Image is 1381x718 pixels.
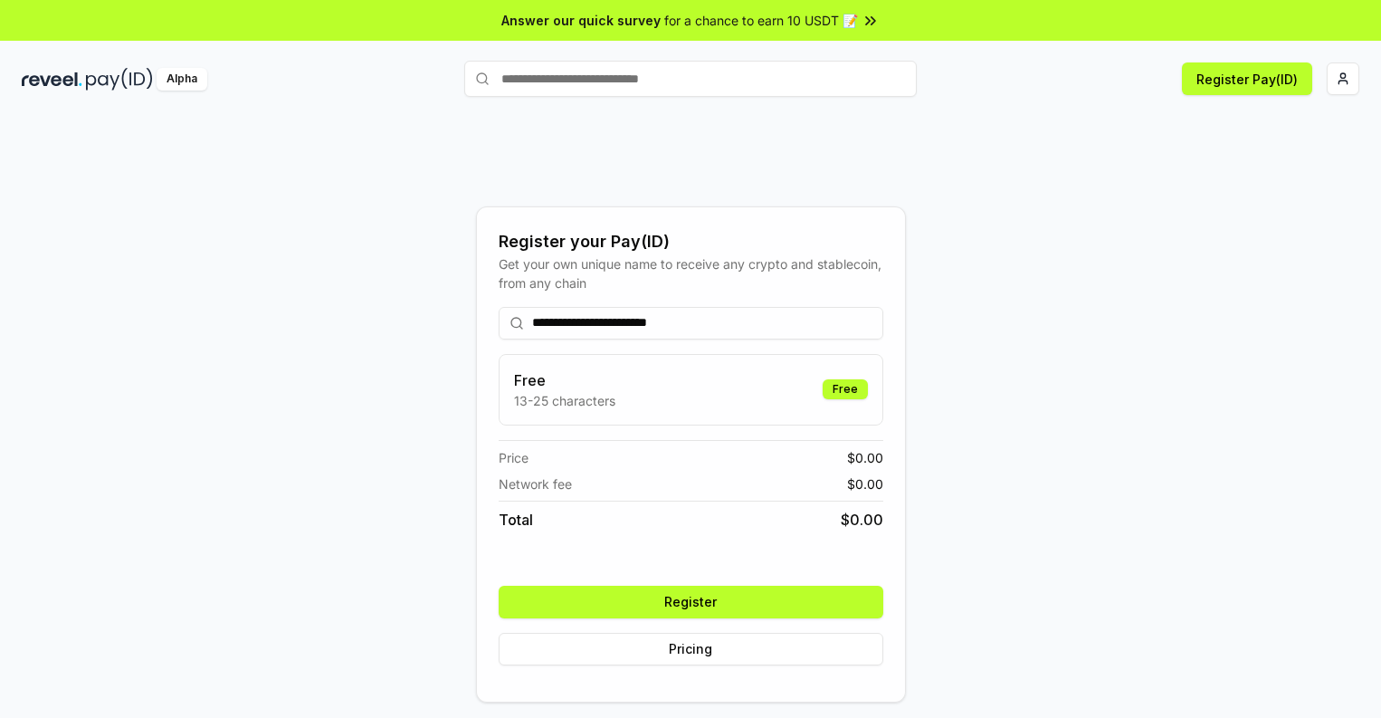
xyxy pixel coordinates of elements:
[501,11,661,30] span: Answer our quick survey
[514,391,615,410] p: 13-25 characters
[823,379,868,399] div: Free
[86,68,153,91] img: pay_id
[1182,62,1312,95] button: Register Pay(ID)
[499,474,572,493] span: Network fee
[22,68,82,91] img: reveel_dark
[157,68,207,91] div: Alpha
[841,509,883,531] span: $ 0.00
[847,474,883,493] span: $ 0.00
[499,509,533,531] span: Total
[499,254,883,292] div: Get your own unique name to receive any crypto and stablecoin, from any chain
[847,448,883,467] span: $ 0.00
[499,229,883,254] div: Register your Pay(ID)
[499,448,529,467] span: Price
[499,633,883,665] button: Pricing
[499,586,883,618] button: Register
[514,369,615,391] h3: Free
[664,11,858,30] span: for a chance to earn 10 USDT 📝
